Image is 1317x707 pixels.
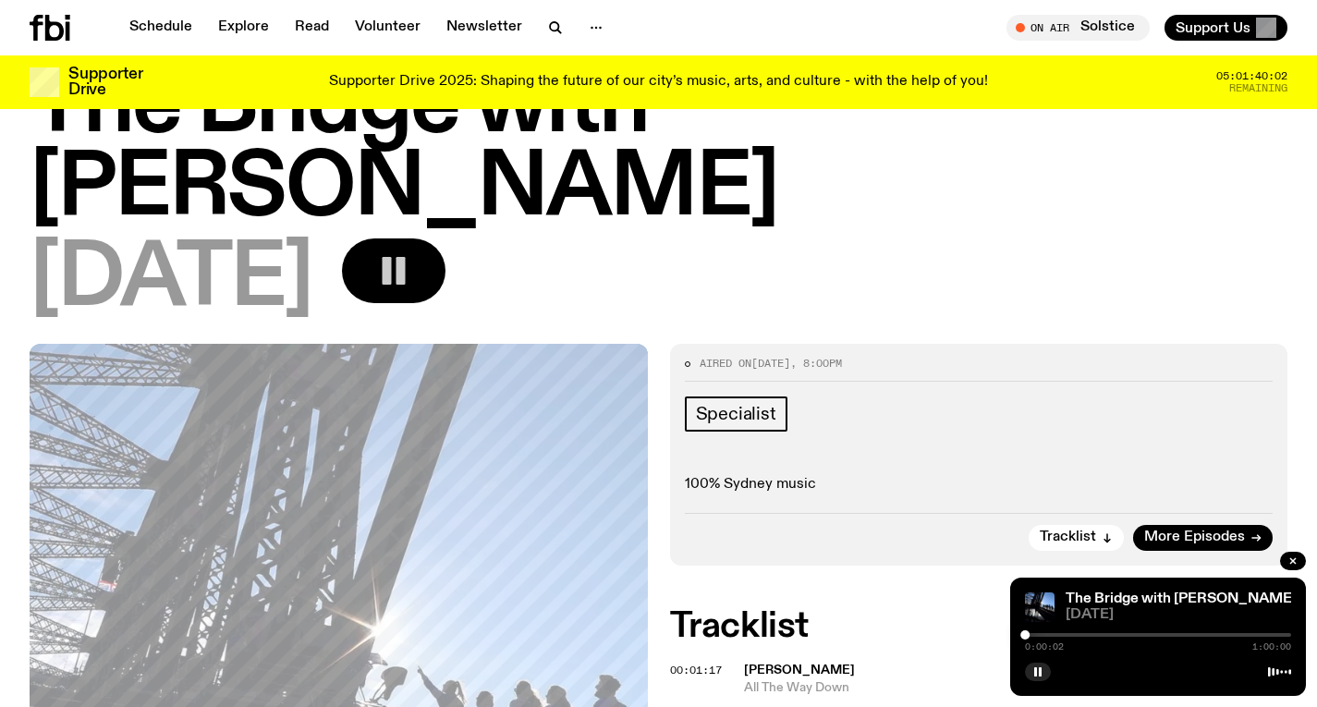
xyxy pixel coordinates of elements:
span: 1:00:00 [1252,642,1291,652]
a: Newsletter [435,15,533,41]
button: 00:01:17 [670,665,722,676]
a: Volunteer [344,15,432,41]
span: Remaining [1229,83,1287,93]
span: 05:01:40:02 [1216,71,1287,81]
a: Read [284,15,340,41]
span: , 8:00pm [790,356,842,371]
h3: Supporter Drive [68,67,142,98]
button: Support Us [1165,15,1287,41]
span: Support Us [1176,19,1250,36]
span: All The Way Down [744,679,1127,697]
span: [PERSON_NAME] [744,664,855,677]
span: Specialist [696,404,776,424]
a: Specialist [685,396,787,432]
button: On AirSolstice [1006,15,1150,41]
span: Aired on [700,356,751,371]
h1: The Bridge with [PERSON_NAME] [30,65,1287,231]
img: People climb Sydney's Harbour Bridge [1025,592,1055,622]
span: [DATE] [30,238,312,322]
a: More Episodes [1133,525,1273,551]
p: 100% Sydney music [685,476,1274,494]
p: Supporter Drive 2025: Shaping the future of our city’s music, arts, and culture - with the help o... [329,74,988,91]
h2: Tracklist [670,610,1288,643]
span: [DATE] [1066,608,1291,622]
span: More Episodes [1144,530,1245,544]
span: [DATE] [751,356,790,371]
span: Tracklist [1040,530,1096,544]
a: Schedule [118,15,203,41]
span: 00:01:17 [670,663,722,677]
a: Explore [207,15,280,41]
span: 0:00:02 [1025,642,1064,652]
button: Tracklist [1029,525,1124,551]
a: The Bridge with [PERSON_NAME] [1066,591,1297,606]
